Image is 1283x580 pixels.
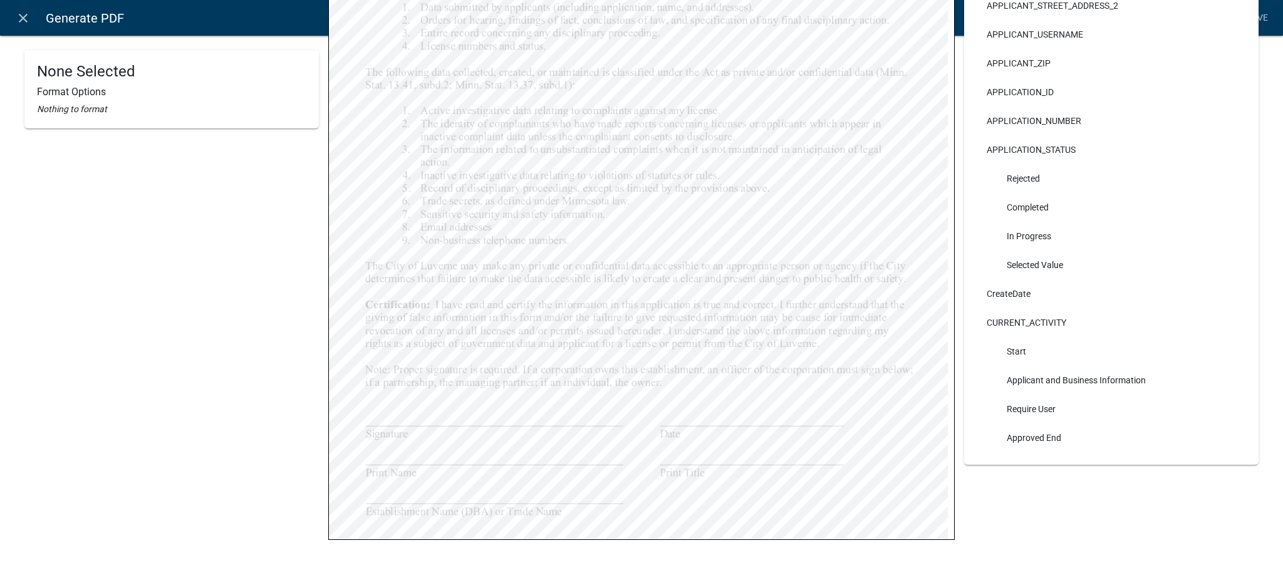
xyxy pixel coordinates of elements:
[977,78,1246,106] li: APPLICATION_ID
[977,222,1246,251] li: In Progress
[977,395,1246,423] li: Require User
[37,63,306,81] h4: None Selected
[977,49,1246,78] li: APPLICANT_ZIP
[977,337,1246,366] li: Start
[16,11,31,26] i: close
[977,20,1246,49] li: APPLICANT_USERNAME
[977,135,1246,164] li: APPLICATION_STATUS
[977,423,1246,452] li: Approved End
[977,193,1246,222] li: Completed
[977,308,1246,337] li: CURRENT_ACTIVITY
[977,366,1246,395] li: Applicant and Business Information
[977,106,1246,135] li: APPLICATION_NUMBER
[46,6,124,31] span: Generate PDF
[977,251,1246,279] li: Selected Value
[977,279,1246,308] li: CreateDate
[977,452,1246,481] li: Submit
[37,86,306,98] h6: Format Options
[977,164,1246,193] li: Rejected
[37,104,107,114] i: Nothing to format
